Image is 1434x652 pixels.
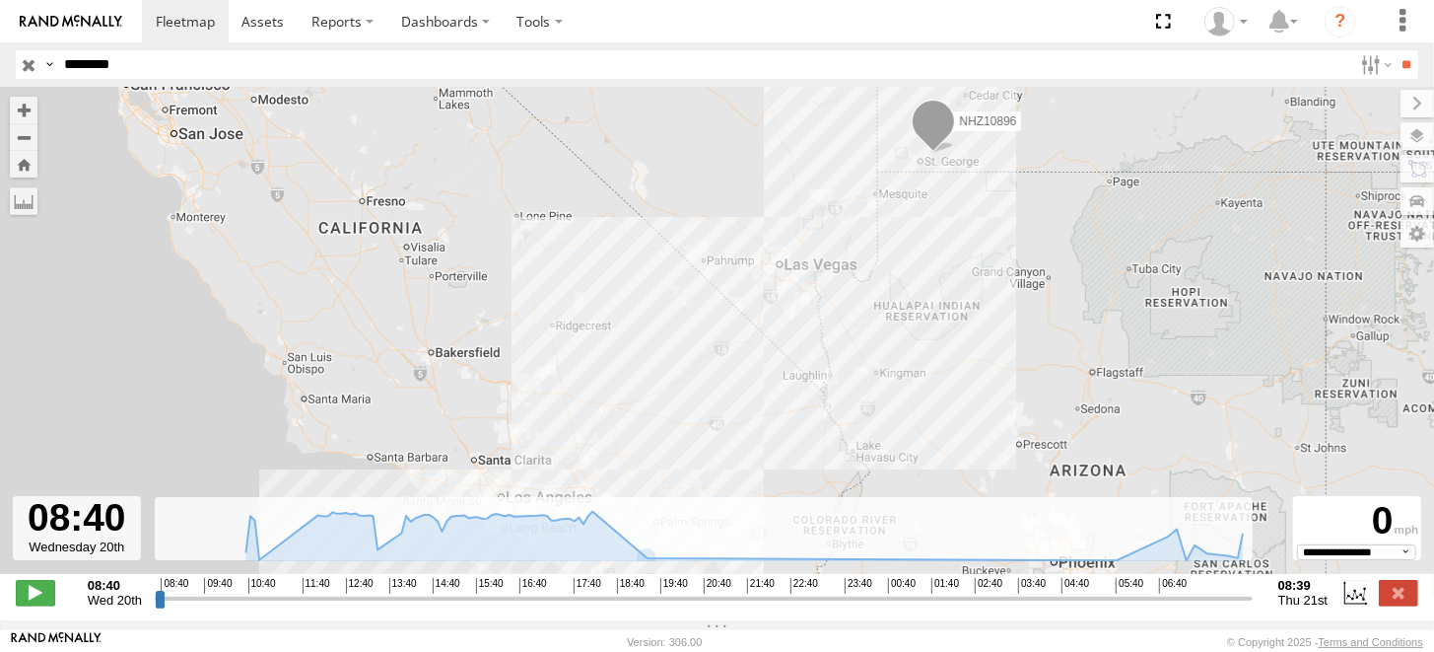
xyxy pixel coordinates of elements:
span: 02:40 [975,578,1002,594]
img: rand-logo.svg [20,15,122,29]
span: 11:40 [303,578,330,594]
span: 16:40 [519,578,547,594]
label: Search Filter Options [1353,50,1396,79]
span: 18:40 [617,578,645,594]
span: 00:40 [888,578,916,594]
span: 14:40 [433,578,460,594]
a: Terms and Conditions [1319,636,1423,648]
span: 12:40 [346,578,374,594]
span: 23:40 [845,578,872,594]
div: © Copyright 2025 - [1227,636,1423,648]
span: 05:40 [1116,578,1143,594]
div: Zulema McIntosch [1197,7,1255,36]
span: 19:40 [660,578,688,594]
label: Measure [10,187,37,215]
span: 20:40 [704,578,731,594]
span: 17:40 [574,578,601,594]
span: 21:40 [747,578,775,594]
label: Close [1379,580,1418,606]
button: Zoom Home [10,151,37,178]
a: Visit our Website [11,632,102,652]
span: 10:40 [248,578,276,594]
span: 06:40 [1159,578,1187,594]
label: Map Settings [1400,220,1434,248]
strong: 08:39 [1278,578,1328,593]
span: 04:40 [1061,578,1089,594]
button: Zoom out [10,123,37,151]
label: Play/Stop [16,580,55,606]
span: 08:40 [161,578,188,594]
span: 09:40 [204,578,232,594]
span: 01:40 [931,578,959,594]
div: 0 [1296,499,1418,543]
span: Thu 21st Aug 2025 [1278,593,1328,608]
i: ? [1325,6,1356,37]
span: Wed 20th Aug 2025 [88,593,142,608]
span: 22:40 [790,578,818,594]
span: 03:40 [1018,578,1046,594]
label: Search Query [41,50,57,79]
span: 13:40 [389,578,417,594]
div: Version: 306.00 [627,636,702,648]
button: Zoom in [10,97,37,123]
strong: 08:40 [88,578,142,593]
span: 15:40 [476,578,504,594]
span: NHZ10896 [959,113,1016,127]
